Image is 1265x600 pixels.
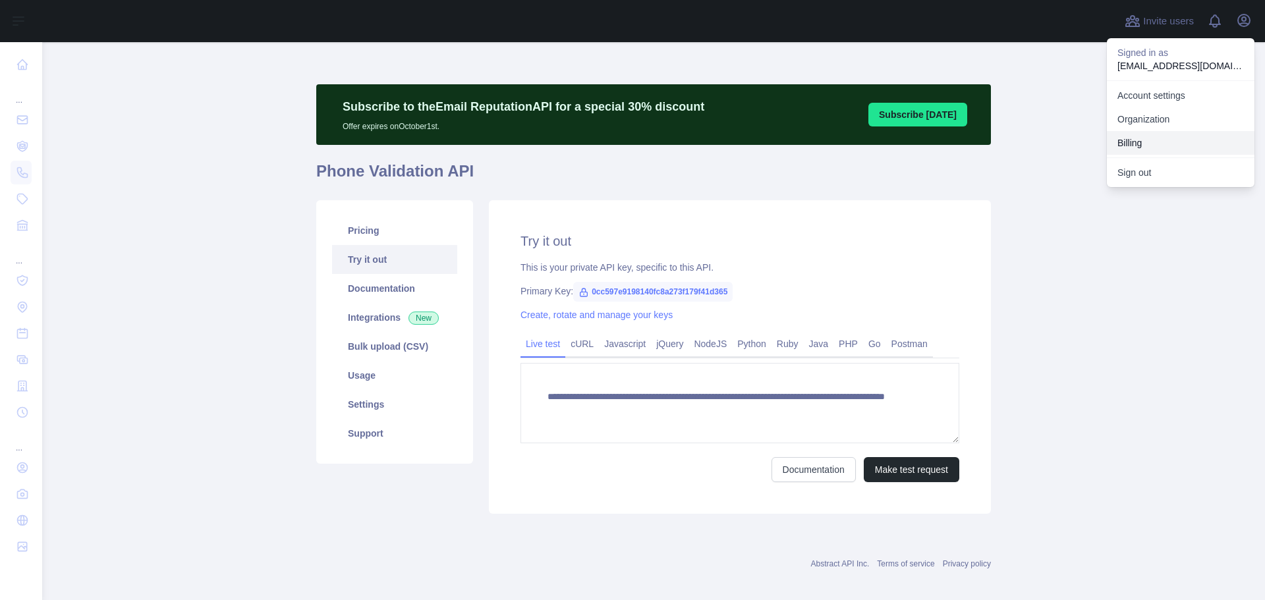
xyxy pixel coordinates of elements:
a: NodeJS [689,333,732,354]
div: ... [11,427,32,453]
span: 0cc597e9198140fc8a273f179f41d365 [573,282,733,302]
a: Usage [332,361,457,390]
button: Make test request [864,457,959,482]
a: Documentation [772,457,856,482]
p: Signed in as [1117,46,1244,59]
div: Primary Key: [520,285,959,298]
a: PHP [833,333,863,354]
a: Settings [332,390,457,419]
a: Python [732,333,772,354]
a: Ruby [772,333,804,354]
a: Bulk upload (CSV) [332,332,457,361]
span: Invite users [1143,14,1194,29]
a: Create, rotate and manage your keys [520,310,673,320]
a: cURL [565,333,599,354]
div: ... [11,79,32,105]
a: Abstract API Inc. [811,559,870,568]
button: Billing [1107,131,1254,155]
a: Organization [1107,107,1254,131]
a: Account settings [1107,84,1254,107]
a: Documentation [332,274,457,303]
a: Integrations New [332,303,457,332]
p: [EMAIL_ADDRESS][DOMAIN_NAME] [1117,59,1244,72]
div: ... [11,240,32,266]
a: Javascript [599,333,651,354]
a: Postman [886,333,933,354]
button: Subscribe [DATE] [868,103,967,126]
a: Pricing [332,216,457,245]
a: Go [863,333,886,354]
h1: Phone Validation API [316,161,991,192]
p: Subscribe to the Email Reputation API for a special 30 % discount [343,97,704,116]
a: Support [332,419,457,448]
h2: Try it out [520,232,959,250]
button: Sign out [1107,161,1254,184]
div: This is your private API key, specific to this API. [520,261,959,274]
a: Terms of service [877,559,934,568]
a: Try it out [332,245,457,274]
a: Java [804,333,834,354]
p: Offer expires on October 1st. [343,116,704,132]
button: Invite users [1122,11,1196,32]
a: Privacy policy [943,559,991,568]
span: New [408,312,439,325]
a: jQuery [651,333,689,354]
a: Live test [520,333,565,354]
